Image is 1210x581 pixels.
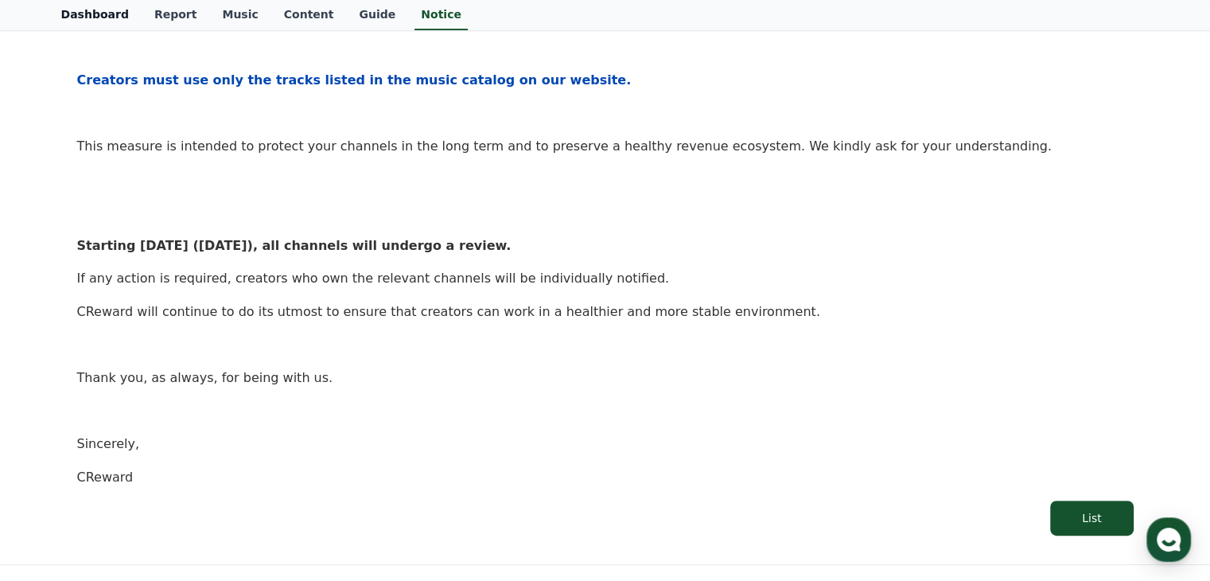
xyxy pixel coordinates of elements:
a: Home [5,449,105,489]
a: Settings [205,449,305,489]
p: CReward [77,467,1134,488]
button: List [1050,501,1133,536]
span: Home [41,473,68,485]
a: List [77,501,1134,536]
a: Messages [105,449,205,489]
strong: Starting [DATE] ([DATE]), all channels will undergo a review. [77,238,512,253]
p: If any action is required, creators who own the relevant channels will be individually notified. [77,268,1134,289]
p: CReward will continue to do its utmost to ensure that creators can work in a healthier and more s... [77,302,1134,322]
p: This measure is intended to protect your channels in the long term and to preserve a healthy reve... [77,136,1134,157]
span: Settings [235,473,274,485]
div: List [1082,510,1101,526]
p: Sincerely, [77,434,1134,454]
strong: Creators must use only the tracks listed in the music catalog on our website. [77,72,632,88]
p: Thank you, as always, for being with us. [77,368,1134,388]
span: Messages [132,474,179,486]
